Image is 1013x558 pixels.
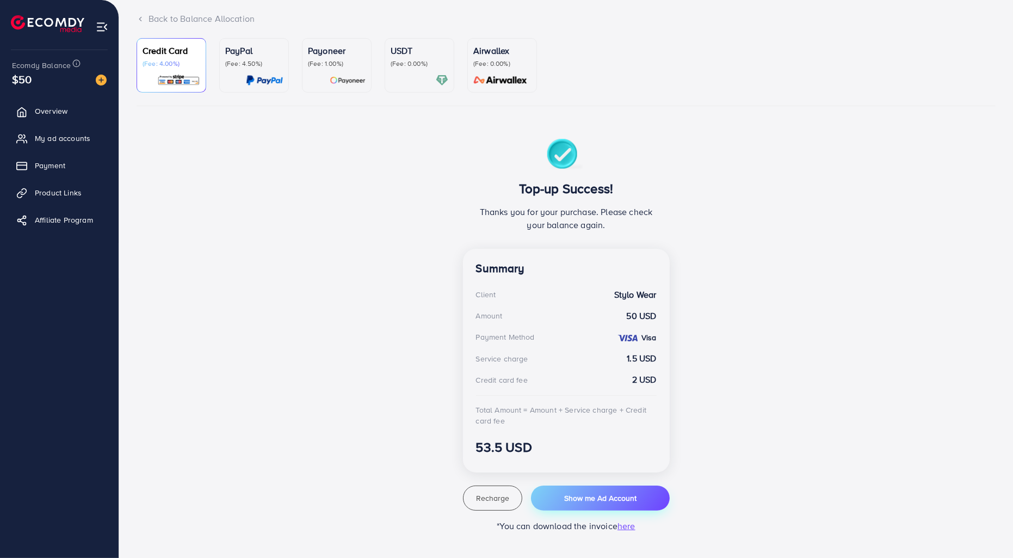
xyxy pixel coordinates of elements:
div: Total Amount = Amount + Service charge + Credit card fee [476,404,657,427]
strong: 50 USD [627,310,657,322]
strong: 1.5 USD [627,352,656,365]
p: Credit Card [143,44,200,57]
p: (Fee: 4.50%) [225,59,283,68]
span: here [617,520,635,532]
img: card [157,74,200,87]
h3: 53.5 USD [476,439,657,455]
a: Product Links [8,182,110,204]
span: Overview [35,106,67,116]
p: (Fee: 0.00%) [391,59,448,68]
p: (Fee: 4.00%) [143,59,200,68]
span: Affiliate Program [35,214,93,225]
img: success [547,139,585,172]
strong: Stylo Wear [614,289,657,301]
div: Client [476,289,496,300]
img: image [96,75,107,85]
div: Payment Method [476,332,535,342]
p: USDT [391,44,448,57]
p: Payoneer [308,44,366,57]
img: logo [11,15,84,32]
img: card [470,74,531,87]
strong: 2 USD [632,373,657,386]
iframe: Chat [967,509,1005,550]
img: card [436,74,448,87]
button: Recharge [463,486,523,511]
div: Credit card fee [476,375,528,385]
span: Ecomdy Balance [12,60,71,71]
span: My ad accounts [35,133,90,144]
p: (Fee: 1.00%) [308,59,366,68]
a: Payment [8,155,110,176]
div: Back to Balance Allocation [137,13,996,25]
p: Airwallex [473,44,531,57]
span: Recharge [476,493,509,504]
img: card [330,74,366,87]
a: Overview [8,100,110,122]
strong: Visa [641,332,657,343]
a: Affiliate Program [8,209,110,231]
div: Amount [476,310,503,321]
div: Service charge [476,353,528,364]
img: card [246,74,283,87]
img: menu [96,21,108,33]
span: Show me Ad Account [564,493,637,504]
p: *You can download the invoice [463,519,670,532]
p: PayPal [225,44,283,57]
h3: Top-up Success! [476,181,657,197]
span: Product Links [35,187,82,198]
span: $50 [10,69,34,90]
h4: Summary [476,262,657,275]
button: Show me Ad Account [531,486,669,511]
p: Thanks you for your purchase. Please check your balance again. [476,205,657,231]
img: credit [617,334,639,342]
span: Payment [35,160,65,171]
a: My ad accounts [8,127,110,149]
p: (Fee: 0.00%) [473,59,531,68]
